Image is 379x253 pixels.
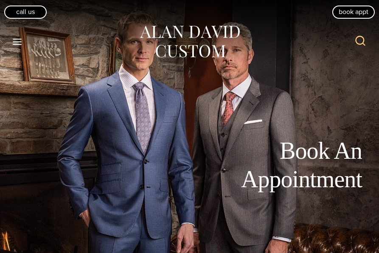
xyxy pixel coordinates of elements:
a: Call Us [4,6,47,18]
button: Open menu [8,34,26,49]
h1: Book An Appointment [171,137,362,194]
img: Alan David Custom [139,23,241,61]
a: book appt [332,6,375,18]
button: View Search Form [350,31,371,52]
